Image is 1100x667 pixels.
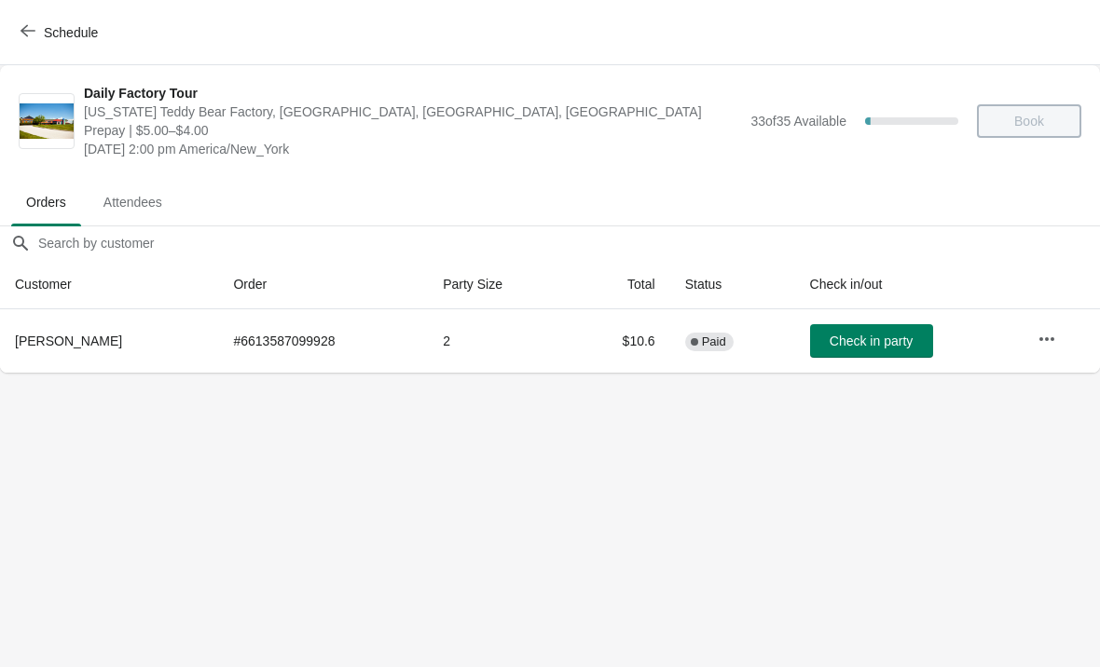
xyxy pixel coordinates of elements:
td: # 6613587099928 [218,309,428,373]
span: Attendees [89,185,177,219]
span: [US_STATE] Teddy Bear Factory, [GEOGRAPHIC_DATA], [GEOGRAPHIC_DATA], [GEOGRAPHIC_DATA] [84,102,741,121]
span: Orders [11,185,81,219]
button: Check in party [810,324,933,358]
th: Status [670,260,795,309]
td: $10.6 [571,309,670,373]
button: Schedule [9,16,113,49]
span: Daily Factory Tour [84,84,741,102]
span: 33 of 35 Available [750,114,846,129]
span: Paid [702,334,726,349]
span: Check in party [830,333,913,348]
img: Daily Factory Tour [20,103,74,140]
th: Total [571,260,670,309]
td: 2 [428,309,571,373]
span: [PERSON_NAME] [15,333,122,348]
span: Prepay | $5.00–$4.00 [84,121,741,140]
th: Order [218,260,428,309]
span: Schedule [44,25,98,40]
th: Party Size [428,260,571,309]
span: [DATE] 2:00 pm America/New_York [84,140,741,158]
th: Check in/out [795,260,1024,309]
input: Search by customer [37,226,1100,260]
